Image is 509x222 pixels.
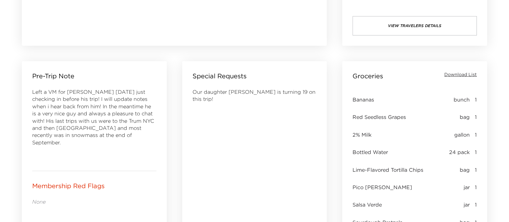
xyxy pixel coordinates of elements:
[475,113,477,121] span: 1
[353,113,406,121] span: Red Seedless Grapes
[32,72,74,81] p: Pre-Trip Note
[475,96,477,103] span: 1
[449,149,470,156] span: 24 pack
[32,198,156,205] p: None
[454,131,470,138] span: gallon
[454,96,470,103] span: bunch
[475,184,477,191] span: 1
[475,149,477,156] span: 1
[193,72,247,81] p: Special Requests
[353,184,412,191] span: Pico [PERSON_NAME]
[193,89,316,102] span: Our daughter [PERSON_NAME] is turning 19 on this trip!
[464,184,470,191] span: jar
[353,131,372,138] span: 2% Milk
[475,166,477,173] span: 1
[32,89,154,146] span: Left a VM for [PERSON_NAME] [DATE] just checking in before his trip! I will update notes when i h...
[353,166,423,173] span: Lime-Flavored Tortilla Chips
[475,131,477,138] span: 1
[353,96,374,103] span: Bananas
[460,113,470,121] span: bag
[475,201,477,208] span: 1
[460,166,470,173] span: bag
[32,181,105,190] p: Membership Red Flags
[353,149,388,156] span: Bottled Water
[353,72,383,81] p: Groceries
[444,72,477,78] button: Download List
[353,16,477,35] button: View Travelers Details
[464,201,470,208] span: jar
[353,201,382,208] span: Salsa Verde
